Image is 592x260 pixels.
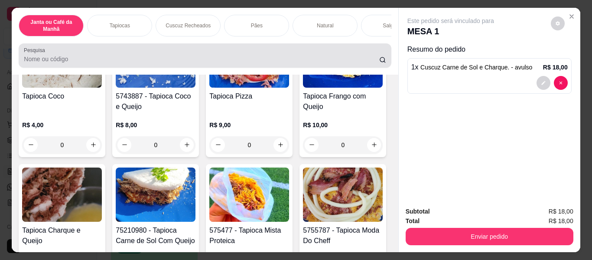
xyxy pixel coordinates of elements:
[406,228,573,245] button: Enviar pedido
[305,138,319,152] button: decrease-product-quantity
[551,16,565,30] button: decrease-product-quantity
[407,44,572,55] p: Resumo do pedido
[116,91,195,112] h4: 5743887 - Tapioca Coco e Queijo
[303,168,383,222] img: product-image
[24,55,379,63] input: Pesquisa
[406,217,420,224] strong: Total
[116,168,195,222] img: product-image
[303,225,383,246] h4: 5755787 - Tapioca Moda Do Cheff
[303,121,383,129] p: R$ 10,00
[110,22,130,29] p: Tapiocas
[303,91,383,112] h4: Tapioca Frango com Queijo
[180,138,194,152] button: increase-product-quantity
[420,64,532,71] span: Cuscuz Carne de Sol e Charque. - avulso
[209,225,289,246] h4: 575477 - Tapioca Mista Proteica
[22,225,102,246] h4: Tapioca Charque e Queijo
[317,22,334,29] p: Natural
[22,121,102,129] p: R$ 4,00
[549,216,573,226] span: R$ 18,00
[407,16,494,25] p: Este pedido será vinculado para
[26,19,76,33] p: Janta ou Café da Manhã
[273,138,287,152] button: increase-product-quantity
[22,168,102,222] img: product-image
[407,25,494,37] p: MESA 1
[22,91,102,102] h4: Tapioca Coco
[554,76,568,90] button: decrease-product-quantity
[383,22,404,29] p: Salgados
[251,22,263,29] p: Pães
[537,76,550,90] button: decrease-product-quantity
[411,62,533,72] p: 1 x
[24,46,48,54] label: Pesquisa
[406,208,430,215] strong: Subtotal
[86,138,100,152] button: increase-product-quantity
[166,22,211,29] p: Cuscuz Recheados
[116,225,195,246] h4: 75210980 - Tapioca Carne de Sol Com Queijo
[367,138,381,152] button: increase-product-quantity
[24,138,38,152] button: decrease-product-quantity
[565,10,579,23] button: Close
[117,138,131,152] button: decrease-product-quantity
[543,63,568,72] p: R$ 18,00
[209,168,289,222] img: product-image
[116,121,195,129] p: R$ 8,00
[209,121,289,129] p: R$ 9,00
[209,91,289,102] h4: Tapioca Pizza
[211,138,225,152] button: decrease-product-quantity
[549,207,573,216] span: R$ 18,00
